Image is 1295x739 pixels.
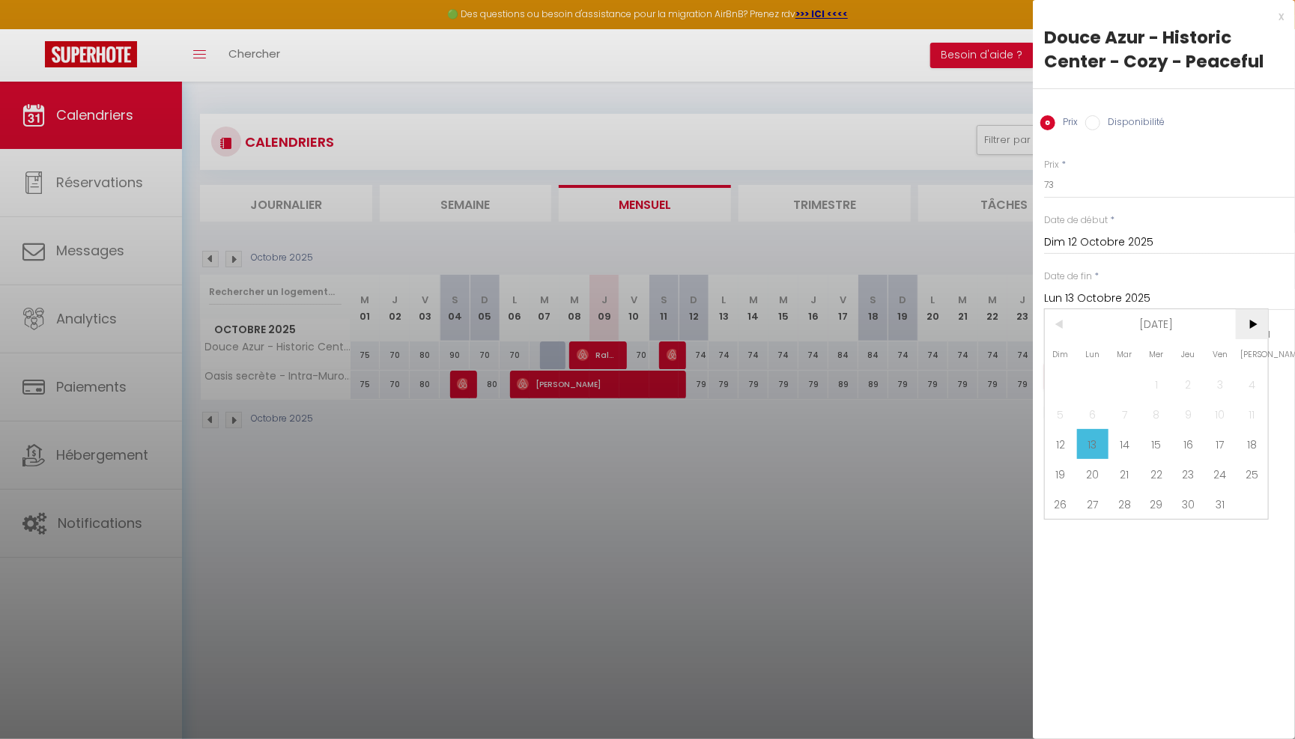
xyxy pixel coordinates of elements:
[1109,339,1141,369] span: Mar
[1044,25,1284,73] div: Douce Azur - Historic Center - Cozy - Peaceful
[1045,489,1077,519] span: 26
[1204,489,1237,519] span: 31
[1204,459,1237,489] span: 24
[1204,429,1237,459] span: 17
[1236,309,1268,339] span: >
[1077,339,1109,369] span: Lun
[1172,429,1204,459] span: 16
[1172,489,1204,519] span: 30
[1204,339,1237,369] span: Ven
[1100,115,1165,132] label: Disponibilité
[1055,115,1078,132] label: Prix
[1045,459,1077,489] span: 19
[1045,339,1077,369] span: Dim
[1077,309,1237,339] span: [DATE]
[1172,399,1204,429] span: 9
[1045,309,1077,339] span: <
[1204,369,1237,399] span: 3
[1044,270,1092,284] label: Date de fin
[1141,339,1173,369] span: Mer
[1044,158,1059,172] label: Prix
[1077,429,1109,459] span: 13
[1204,399,1237,429] span: 10
[1077,489,1109,519] span: 27
[1141,399,1173,429] span: 8
[1172,369,1204,399] span: 2
[1109,489,1141,519] span: 28
[1141,369,1173,399] span: 1
[1141,489,1173,519] span: 29
[1236,369,1268,399] span: 4
[1236,339,1268,369] span: [PERSON_NAME]
[1033,7,1284,25] div: x
[1077,459,1109,489] span: 20
[1109,459,1141,489] span: 21
[1141,429,1173,459] span: 15
[1109,429,1141,459] span: 14
[1045,399,1077,429] span: 5
[1172,339,1204,369] span: Jeu
[1109,399,1141,429] span: 7
[1236,429,1268,459] span: 18
[1236,399,1268,429] span: 11
[1172,459,1204,489] span: 23
[1044,213,1108,228] label: Date de début
[1045,429,1077,459] span: 12
[1141,459,1173,489] span: 22
[1077,399,1109,429] span: 6
[1236,459,1268,489] span: 25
